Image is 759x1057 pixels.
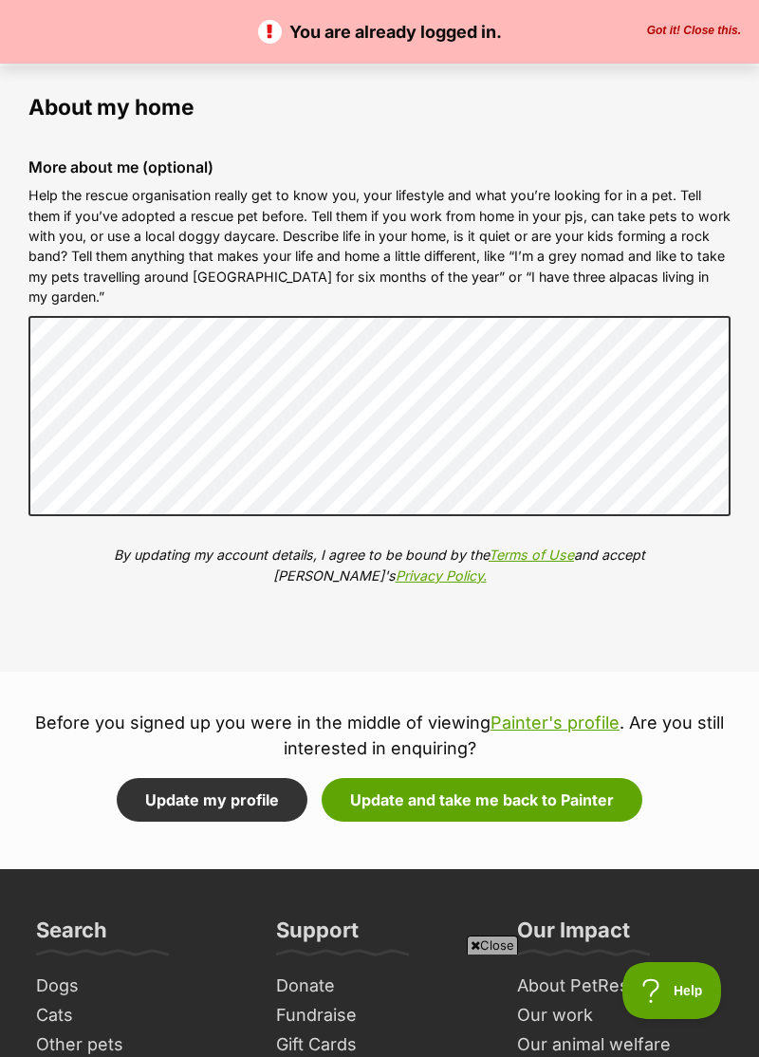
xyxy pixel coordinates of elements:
h3: Our Impact [517,917,630,955]
iframe: Advertisement [34,962,725,1048]
button: Close the banner [641,24,747,39]
button: Update and take me back to Painter [322,778,642,822]
p: By updating my account details, I agree to be bound by the and accept [PERSON_NAME]'s [28,545,731,585]
p: You are already logged in. [19,19,740,45]
a: Privacy Policy. [396,567,487,584]
h3: Search [36,917,107,955]
h3: Support [276,917,359,955]
span: Close [467,936,518,955]
a: Cats [28,1001,250,1030]
iframe: Help Scout Beacon - Open [622,962,721,1019]
button: Update my profile [117,778,307,822]
a: Painter's profile [491,713,620,732]
a: Dogs [28,972,250,1001]
a: Terms of Use [489,547,574,563]
p: Help the rescue organisation really get to know you, your lifestyle and what you’re looking for i... [28,185,731,306]
legend: About my home [28,95,731,120]
label: More about me (optional) [28,158,731,176]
